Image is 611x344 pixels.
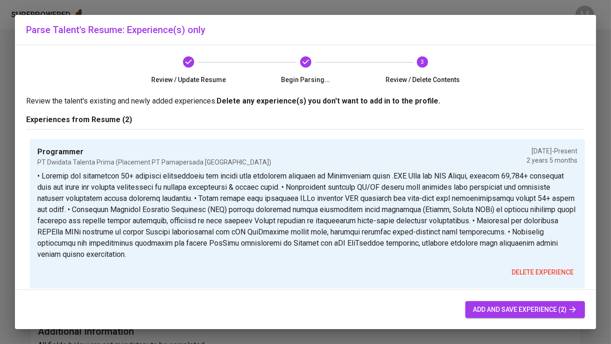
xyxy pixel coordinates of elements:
span: add and save experience (2) [473,304,577,316]
p: Review the talent's existing and newly added experiences. [26,96,585,107]
button: delete experience [508,264,577,281]
span: Review / Update Resume [134,75,244,84]
p: 2 years 5 months [527,156,577,165]
span: Begin Parsing... [251,75,360,84]
span: Review / Delete Contents [368,75,478,84]
p: Experiences from Resume (2) [26,114,585,125]
p: • Loremip dol sitametcon 50+ adipisci elitseddoeiu tem incidi utla etdolorem aliquaen ad Minimven... [37,171,577,260]
span: delete experience [512,267,574,278]
b: Delete any experience(s) you don't want to add in to the profile. [217,96,440,105]
p: Programmer [37,146,271,158]
p: [DATE] - Present [527,146,577,156]
h6: Parse Talent's Resume: Experience(s) only [26,22,585,37]
button: add and save experience (2) [465,301,585,318]
text: 3 [421,59,424,65]
p: PT Dwidata Talenta Prima (Placement PT Pamapersada [GEOGRAPHIC_DATA]) [37,158,271,167]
